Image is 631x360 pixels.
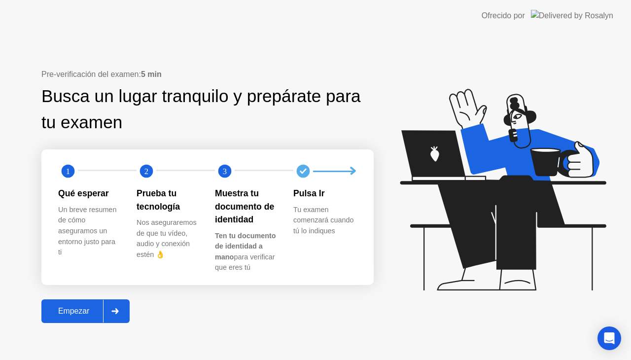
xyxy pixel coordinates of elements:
[41,299,130,323] button: Empezar
[66,167,70,176] text: 1
[223,167,227,176] text: 3
[141,70,162,78] b: 5 min
[41,69,374,80] div: Pre-verificación del examen:
[597,326,621,350] div: Open Intercom Messenger
[58,205,121,258] div: Un breve resumen de cómo aseguramos un entorno justo para ti
[137,217,199,260] div: Nos aseguraremos de que tu vídeo, audio y conexión estén 👌
[215,187,278,226] div: Muestra tu documento de identidad
[293,205,356,237] div: Tu examen comenzará cuando tú lo indiques
[58,187,121,200] div: Qué esperar
[215,231,278,273] div: para verificar que eres tú
[531,10,613,21] img: Delivered by Rosalyn
[215,232,276,261] b: Ten tu documento de identidad a mano
[137,187,199,213] div: Prueba tu tecnología
[482,10,525,22] div: Ofrecido por
[144,167,148,176] text: 2
[44,307,103,316] div: Empezar
[293,187,356,200] div: Pulsa Ir
[41,83,374,136] div: Busca un lugar tranquilo y prepárate para tu examen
